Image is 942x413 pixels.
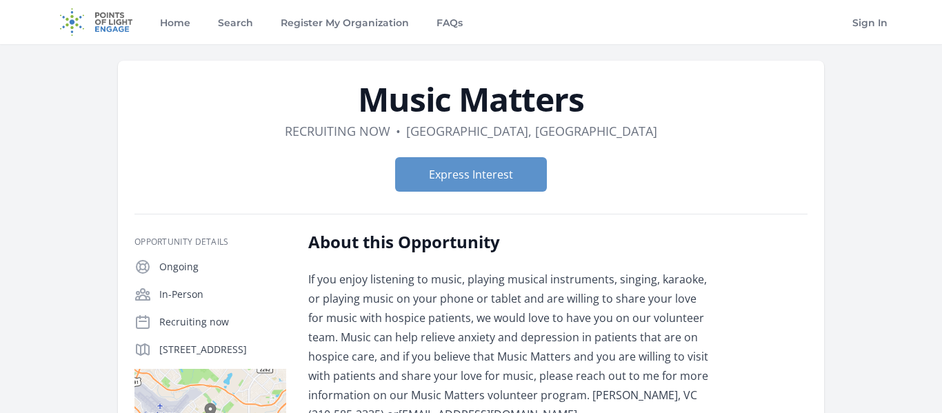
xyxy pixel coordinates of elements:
[395,157,547,192] button: Express Interest
[285,121,390,141] dd: Recruiting now
[159,260,286,274] p: Ongoing
[406,121,657,141] dd: [GEOGRAPHIC_DATA], [GEOGRAPHIC_DATA]
[134,236,286,248] h3: Opportunity Details
[134,83,808,116] h1: Music Matters
[396,121,401,141] div: •
[159,315,286,329] p: Recruiting now
[159,288,286,301] p: In-Person
[308,231,712,253] h2: About this Opportunity
[159,343,286,356] p: [STREET_ADDRESS]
